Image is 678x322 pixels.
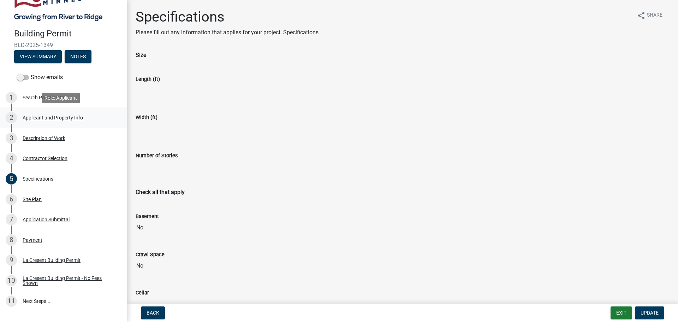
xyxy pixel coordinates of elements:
[65,54,91,60] wm-modal-confirm: Notes
[136,52,146,58] b: Size
[17,73,63,82] label: Show emails
[23,176,53,181] div: Specifications
[23,197,42,202] div: Site Plan
[23,136,65,141] div: Description of Work
[6,275,17,286] div: 10
[23,217,70,222] div: Application Submittal
[136,252,165,257] label: Crawl Space
[6,214,17,225] div: 7
[6,133,17,144] div: 3
[14,42,113,48] span: BLD-2025-1349
[6,112,17,123] div: 2
[14,29,121,39] h4: Building Permit
[14,50,62,63] button: View Summary
[42,93,80,103] div: Role: Applicant
[6,234,17,246] div: 8
[23,156,67,161] div: Contractor Selection
[6,194,17,205] div: 6
[23,258,81,263] div: La Cresent Building Permit
[641,310,659,316] span: Update
[23,238,42,242] div: Payment
[647,11,662,20] span: Share
[6,254,17,266] div: 9
[65,50,91,63] button: Notes
[136,28,319,37] p: Please fill out any information that applies for your project. Specifications
[136,115,157,120] label: Width (ft)
[147,310,159,316] span: Back
[136,291,149,295] label: Cellar
[611,306,632,319] button: Exit
[6,295,17,307] div: 11
[136,77,160,82] label: Length (ft)
[23,115,83,120] div: Applicant and Property Info
[136,214,159,219] label: Basement
[6,153,17,164] div: 4
[6,92,17,103] div: 1
[23,95,64,100] div: Search Parcel Data
[136,153,178,158] label: Number of Stories
[136,8,319,25] h1: Specifications
[631,8,668,22] button: shareShare
[635,306,664,319] button: Update
[6,173,17,185] div: 5
[23,276,116,286] div: La Cresent Building Permit - No Fees Shown
[141,306,165,319] button: Back
[136,189,185,195] b: Check all that apply
[14,54,62,60] wm-modal-confirm: Summary
[637,11,646,20] i: share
